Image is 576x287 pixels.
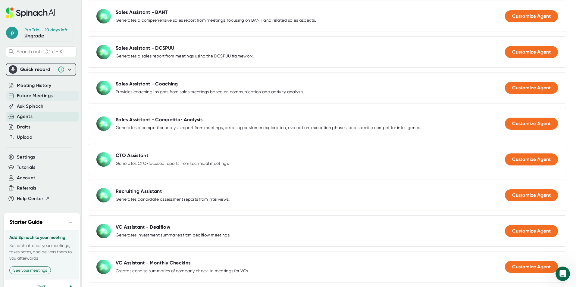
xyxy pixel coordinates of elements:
span: Customize Agent [512,264,551,270]
h2: Starter Guide [9,218,42,226]
img: VC Assistant - Monthly Checkins [96,260,111,274]
h3: Add Spinach to your meeting [9,235,74,240]
button: Upload [17,134,32,141]
button: Customize Agent [505,10,558,22]
span: smiley reaction [68,181,84,193]
button: Ask Spinach [17,103,44,110]
a: Open in help center [36,200,84,205]
button: Meeting History [17,82,51,89]
img: Sales Assistant - BANT [96,9,111,23]
span: p [6,27,18,39]
span: Search notes (Ctrl + K) [17,49,75,54]
p: Spinach attends your meetings, takes notes, and delivers them to you afterwards [9,242,74,261]
img: Sales Assistant - Competitor Analysis [96,116,111,131]
button: Tutorials [17,164,35,171]
div: Quick record [9,63,73,76]
img: CTO Assistant [96,152,111,167]
button: Agents [17,113,33,120]
button: Customize Agent [505,189,558,201]
button: Customize Agent [505,261,558,273]
span: Customize Agent [512,156,551,162]
div: Generates a sales report from meetings using the DCSPUU framework. [116,54,254,59]
span: Help Center [17,195,43,202]
span: Customize Agent [512,228,551,234]
div: Sales Assistant - BANT [116,9,168,15]
div: Close [106,2,117,13]
button: Expand window [94,2,106,14]
span: 😐 [56,181,64,193]
button: Future Meetings [17,92,53,99]
button: Customize Agent [505,225,558,237]
div: CTO Assistant [116,153,148,159]
span: Customize Agent [512,49,551,55]
span: Customize Agent [512,85,551,91]
div: Recruiting Assistant [116,188,162,194]
span: neutral face reaction [52,181,68,193]
img: VC Assistant - Dealflow [96,224,111,238]
span: 😃 [71,181,80,193]
button: See your meetings [9,266,51,274]
a: Upgrade [24,33,44,39]
div: Sales Assistant - DCSPUU [116,45,174,51]
img: Sales Assistant - Coaching [96,81,111,95]
div: Generates CTO-focused reports from technical meetings. [116,161,230,166]
div: Provides coaching insights from sales meetings based on communication and activity analysis. [116,89,304,95]
span: Customize Agent [512,13,551,19]
div: Generates a competitor analysis report from meetings, detailing customer exploration, evaluation,... [116,125,421,131]
div: VC Assistant - Dealflow [116,224,170,230]
span: 😞 [40,181,49,193]
button: − [67,218,74,227]
button: Customize Agent [505,118,558,130]
img: Recruiting Assistant [96,188,111,202]
button: Help Center [17,195,50,202]
div: Pro Trial - 10 days left [24,27,67,33]
img: Sales Assistant - DCSPUU [96,45,111,59]
button: Customize Agent [505,46,558,58]
span: Customize Agent [512,121,551,126]
button: Drafts [17,124,30,131]
span: disappointed reaction [37,181,52,193]
button: Customize Agent [505,153,558,165]
div: Generates investment summaries from dealflow meetings. [116,233,230,238]
iframe: Intercom live chat [556,267,570,281]
div: Sales Assistant - Competitor Analysis [116,117,202,123]
div: Did this answer your question? [7,175,113,181]
div: Creates concise summaries of company check-in meetings for VCs. [116,268,249,274]
div: Generates a comprehensive sales report from meetings, focusing on BANT and related sales aspects. [116,18,316,23]
button: Referrals [17,185,36,192]
div: Generates candidate assessment reports from interviews. [116,197,230,202]
span: Customize Agent [512,192,551,198]
button: Customize Agent [505,82,558,94]
div: Sales Assistant - Coaching [116,81,178,87]
button: go back [4,2,15,14]
div: Quick record [20,66,55,73]
button: Settings [17,154,35,161]
button: Account [17,174,35,181]
div: VC Assistant - Monthly Checkins [116,260,190,266]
